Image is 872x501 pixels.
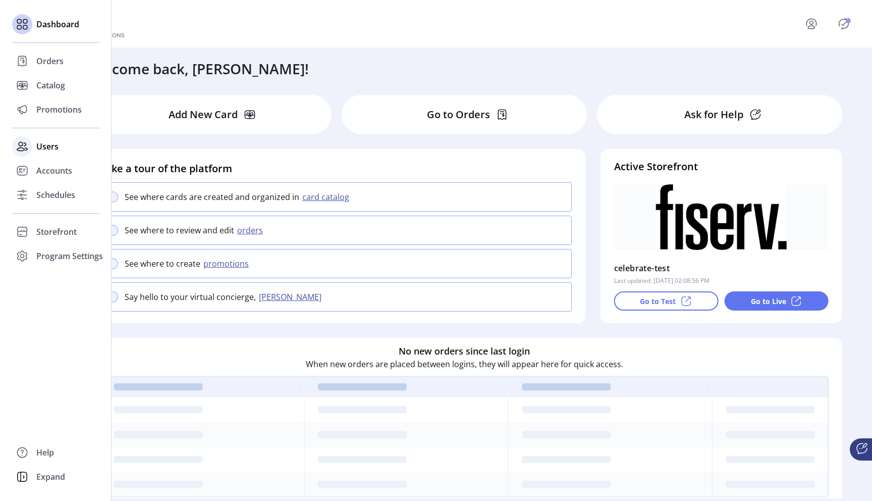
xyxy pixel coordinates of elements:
[36,189,75,201] span: Schedules
[125,258,200,270] p: See where to create
[87,58,309,79] h3: Welcome back, [PERSON_NAME]!
[100,161,572,176] h4: Take a tour of the platform
[306,358,623,370] p: When new orders are placed between logins, they will appear here for quick access.
[614,260,670,276] p: celebrate-test
[684,107,743,122] p: Ask for Help
[36,250,103,262] span: Program Settings
[614,276,710,285] p: Last updated: [DATE] 02:08:56 PM
[169,107,238,122] p: Add New Card
[614,159,829,174] h4: Active Storefront
[125,191,299,203] p: See where cards are created and organized in
[125,291,256,303] p: Say hello to your virtual concierge,
[234,224,269,236] button: orders
[399,344,530,358] h6: No new orders since last login
[36,104,82,116] span: Promotions
[36,226,77,238] span: Storefront
[836,16,852,32] button: Publisher Panel
[36,55,64,67] span: Orders
[125,224,234,236] p: See where to review and edit
[36,165,72,177] span: Accounts
[36,79,65,91] span: Catalog
[751,296,786,307] p: Go to Live
[200,258,255,270] button: promotions
[299,191,355,203] button: card catalog
[36,446,54,459] span: Help
[36,471,65,483] span: Expand
[256,291,328,303] button: [PERSON_NAME]
[640,296,676,307] p: Go to Test
[36,18,79,30] span: Dashboard
[36,140,59,153] span: Users
[427,107,490,122] p: Go to Orders
[791,12,836,36] button: menu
